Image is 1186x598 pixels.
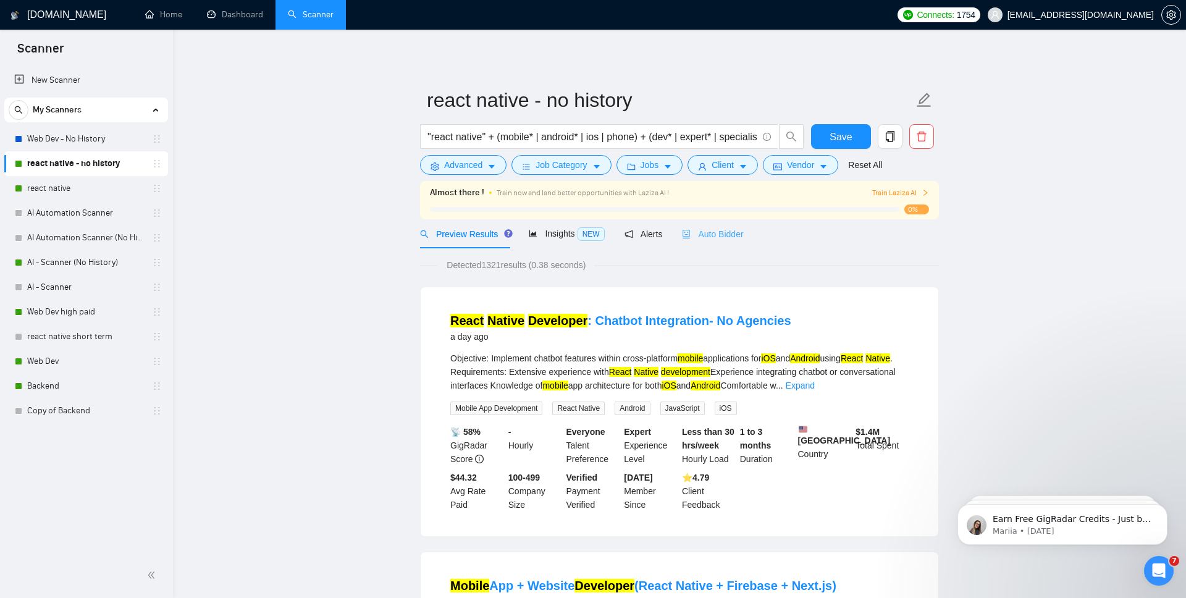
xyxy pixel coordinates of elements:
[145,9,182,20] a: homeHome
[506,471,564,512] div: Company Size
[917,8,954,22] span: Connects:
[564,425,622,466] div: Talent Preference
[939,478,1186,565] iframe: Intercom notifications message
[627,162,636,171] span: folder
[511,155,611,175] button: barsJob Categorycaret-down
[903,10,913,20] img: upwork-logo.png
[152,258,162,267] span: holder
[865,353,890,363] mark: Native
[819,162,828,171] span: caret-down
[508,427,511,437] b: -
[682,230,691,238] span: robot
[712,158,734,172] span: Client
[910,131,933,142] span: delete
[427,129,757,145] input: Search Freelance Jobs...
[430,186,484,200] span: Almost there !
[698,162,707,171] span: user
[786,381,815,390] a: Expand
[152,356,162,366] span: holder
[450,579,836,592] a: MobileApp + WebsiteDeveloper(React Native + Firebase + Next.js)
[779,124,804,149] button: search
[27,201,145,225] a: AI Automation Scanner
[152,381,162,391] span: holder
[7,40,74,65] span: Scanner
[497,188,669,197] span: Train now and land better opportunities with Laziza AI !
[566,473,598,482] b: Verified
[661,367,710,377] mark: development
[508,473,540,482] b: 100-499
[609,367,632,377] mark: React
[904,204,929,214] span: 0%
[641,158,659,172] span: Jobs
[27,275,145,300] a: AI - Scanner
[152,282,162,292] span: holder
[27,349,145,374] a: Web Dev
[503,228,514,239] div: Tooltip anchor
[27,225,145,250] a: AI Automation Scanner (No History)
[27,324,145,349] a: react native short term
[841,353,864,363] mark: React
[773,162,782,171] span: idcard
[811,124,871,149] button: Save
[682,473,709,482] b: ⭐️ 4.79
[872,187,929,199] button: Train Laziza AI
[27,300,145,324] a: Web Dev high paid
[152,332,162,342] span: holder
[529,229,537,238] span: area-chart
[420,230,429,238] span: search
[11,6,19,25] img: logo
[152,159,162,169] span: holder
[1169,556,1179,566] span: 7
[662,381,676,390] mark: iOS
[624,473,652,482] b: [DATE]
[798,425,891,445] b: [GEOGRAPHIC_DATA]
[9,106,28,114] span: search
[487,162,496,171] span: caret-down
[1161,10,1181,20] a: setting
[438,258,594,272] span: Detected 1321 results (0.38 seconds)
[678,353,703,363] mark: mobile
[787,158,814,172] span: Vendor
[616,155,683,175] button: folderJobscaret-down
[27,398,145,423] a: Copy of Backend
[450,314,484,327] mark: React
[624,427,651,437] b: Expert
[790,353,820,363] mark: Android
[739,162,747,171] span: caret-down
[4,68,168,93] li: New Scanner
[528,314,588,327] mark: Developer
[431,162,439,171] span: setting
[776,381,783,390] span: ...
[682,229,743,239] span: Auto Bidder
[799,425,807,434] img: 🇺🇸
[853,425,911,466] div: Total Spent
[448,425,506,466] div: GigRadar Score
[621,471,679,512] div: Member Since
[592,162,601,171] span: caret-down
[715,402,737,415] span: iOS
[688,155,758,175] button: userClientcaret-down
[522,162,531,171] span: bars
[1144,556,1174,586] iframe: Intercom live chat
[475,455,484,463] span: info-circle
[663,162,672,171] span: caret-down
[634,367,658,377] mark: Native
[738,425,796,466] div: Duration
[420,229,509,239] span: Preview Results
[450,427,481,437] b: 📡 58%
[450,314,791,327] a: React Native Developer: Chatbot Integration- No Agencies
[487,314,524,327] mark: Native
[207,9,263,20] a: dashboardDashboard
[427,85,914,116] input: Scanner name...
[27,176,145,201] a: react native
[152,208,162,218] span: holder
[450,352,909,392] div: Objective: Implement chatbot features within cross-platform applications for and using . Requirem...
[450,579,489,592] mark: Mobile
[615,402,650,415] span: Android
[856,427,880,437] b: $ 1.4M
[152,233,162,243] span: holder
